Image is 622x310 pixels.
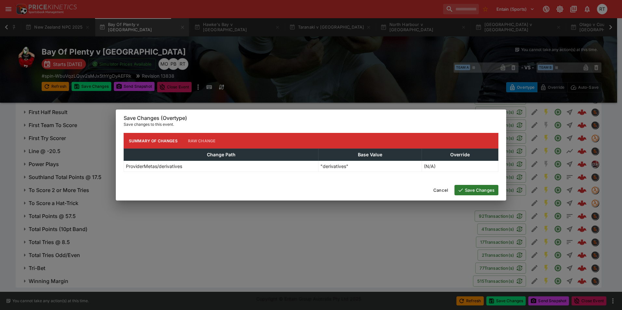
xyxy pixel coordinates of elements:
[454,185,498,195] button: Save Changes
[126,163,182,170] p: ProviderMetas/derivatives
[124,149,318,161] th: Change Path
[183,133,221,149] button: Raw Change
[422,161,498,172] td: (N/A)
[124,115,498,122] h6: Save Changes (Overtype)
[124,133,183,149] button: Summary of Changes
[429,185,452,195] button: Cancel
[318,161,422,172] td: "derivatives"
[318,149,422,161] th: Base Value
[124,121,498,128] p: Save changes to this event.
[422,149,498,161] th: Override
